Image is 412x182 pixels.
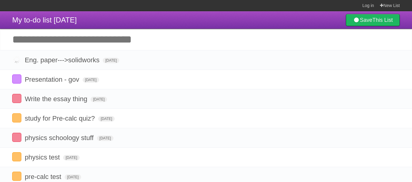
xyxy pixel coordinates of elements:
span: [DATE] [65,174,81,180]
span: pre-calc test [25,173,63,180]
b: This List [372,17,393,23]
span: [DATE] [63,155,80,160]
span: study for Pre-calc quiz? [25,115,96,122]
span: [DATE] [83,77,99,83]
span: Write the essay thing [25,95,89,103]
span: [DATE] [91,97,107,102]
span: [DATE] [97,136,113,141]
a: SaveThis List [346,14,400,26]
label: Done [12,172,21,181]
span: Eng. paper--->solidworks [25,56,101,64]
label: Done [12,74,21,84]
span: physics schoology stuff [25,134,95,142]
span: My to-do list [DATE] [12,16,77,24]
span: [DATE] [98,116,115,122]
label: Done [12,133,21,142]
label: Done [12,55,21,64]
span: Presentation - gov [25,76,81,83]
span: physics test [25,153,61,161]
label: Done [12,94,21,103]
label: Done [12,113,21,122]
label: Done [12,152,21,161]
span: [DATE] [103,58,119,63]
